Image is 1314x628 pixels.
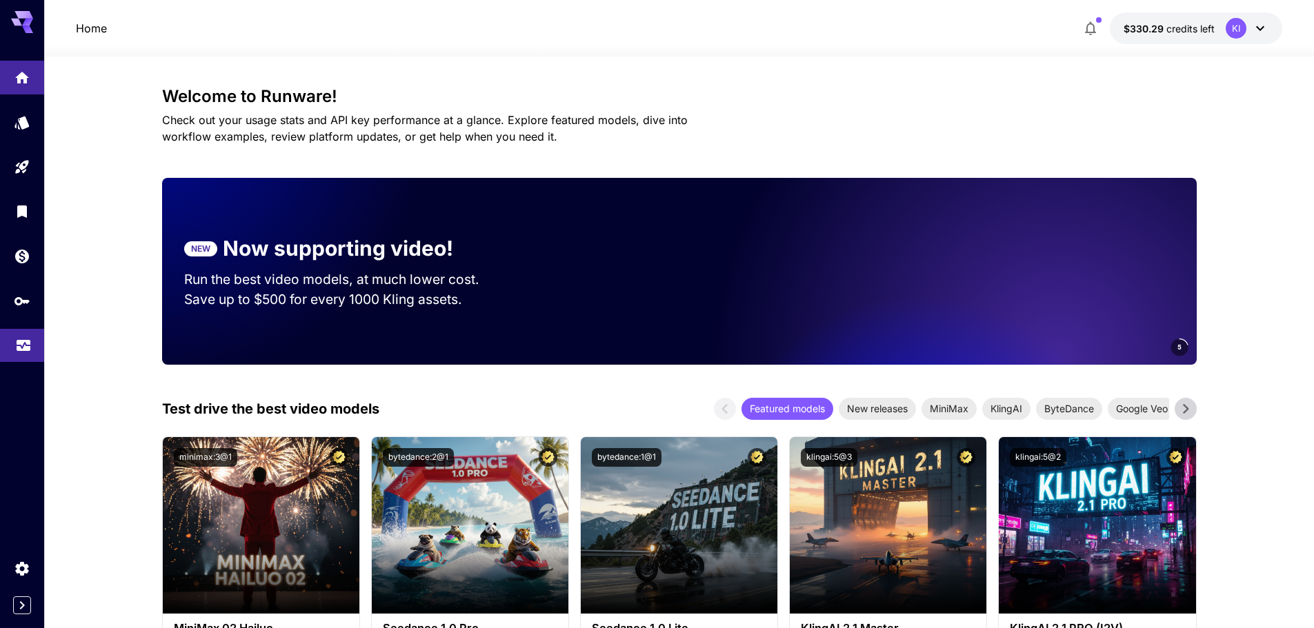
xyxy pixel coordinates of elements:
[184,270,506,290] p: Run the best video models, at much lower cost.
[1036,401,1102,416] span: ByteDance
[741,401,833,416] span: Featured models
[14,203,30,220] div: Library
[581,437,777,614] img: alt
[223,233,453,264] p: Now supporting video!
[1108,401,1176,416] span: Google Veo
[839,401,916,416] span: New releases
[330,448,348,467] button: Certified Model – Vetted for best performance and includes a commercial license.
[801,448,857,467] button: klingai:5@3
[1226,18,1246,39] div: KI
[592,448,661,467] button: bytedance:1@1
[174,448,237,467] button: minimax:3@1
[76,20,107,37] a: Home
[191,243,210,255] p: NEW
[1177,342,1182,352] span: 5
[14,114,30,131] div: Models
[14,65,30,82] div: Home
[922,398,977,420] div: MiniMax
[539,448,557,467] button: Certified Model – Vetted for best performance and includes a commercial license.
[1166,448,1185,467] button: Certified Model – Vetted for best performance and includes a commercial license.
[162,113,688,143] span: Check out your usage stats and API key performance at a glance. Explore featured models, dive int...
[741,398,833,420] div: Featured models
[14,159,30,176] div: Playground
[790,437,986,614] img: alt
[184,290,506,310] p: Save up to $500 for every 1000 Kling assets.
[982,398,1031,420] div: KlingAI
[1010,448,1066,467] button: klingai:5@2
[162,398,379,419] p: Test drive the best video models
[1108,398,1176,420] div: Google Veo
[76,20,107,37] nav: breadcrumb
[999,437,1195,614] img: alt
[839,398,916,420] div: New releases
[14,292,30,310] div: API Keys
[748,448,766,467] button: Certified Model – Vetted for best performance and includes a commercial license.
[14,560,30,577] div: Settings
[1166,23,1215,34] span: credits left
[922,401,977,416] span: MiniMax
[1124,23,1166,34] span: $330.29
[957,448,975,467] button: Certified Model – Vetted for best performance and includes a commercial license.
[163,437,359,614] img: alt
[162,87,1197,106] h3: Welcome to Runware!
[14,247,30,265] div: Wallet
[1124,21,1215,36] div: $330.29137
[13,596,31,614] button: Expand sidebar
[383,448,454,467] button: bytedance:2@1
[1036,398,1102,420] div: ByteDance
[982,401,1031,416] span: KlingAI
[15,333,32,350] div: Usage
[1110,12,1282,44] button: $330.29137KI
[372,437,568,614] img: alt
